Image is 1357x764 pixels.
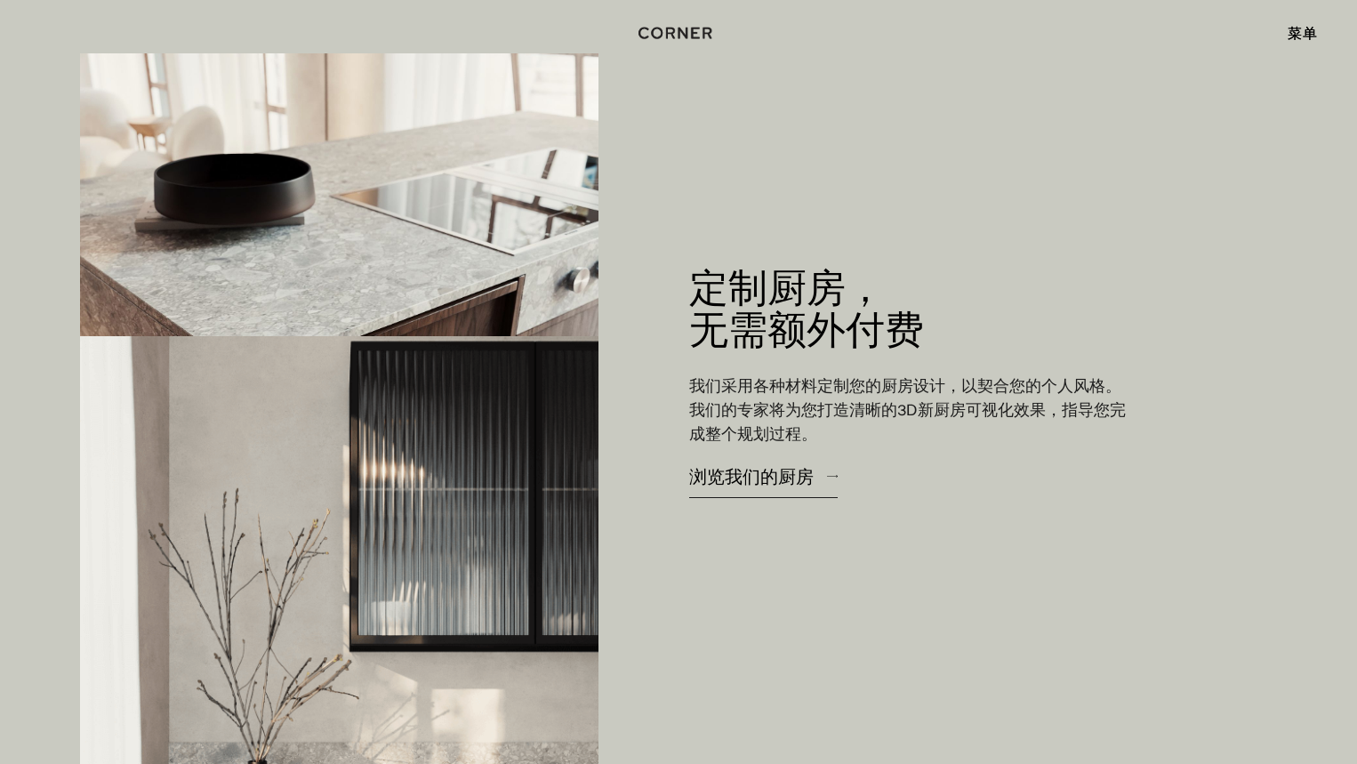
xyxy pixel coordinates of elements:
[689,263,885,311] font: 定制厨房，
[689,374,1126,443] font: 我们采用各种材料定制您的厨房设计，以契合您的个人风格。我们的专家将为您打造清晰的3D新厨房可视化效果，指导您完成整个规划过程。
[689,305,924,353] font: 无需额外付费
[1270,18,1317,48] div: 菜单
[622,21,736,44] a: 家
[689,464,814,487] font: 浏览我们的厨房
[1288,24,1317,42] font: 菜单
[689,454,838,497] a: 浏览我们的厨房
